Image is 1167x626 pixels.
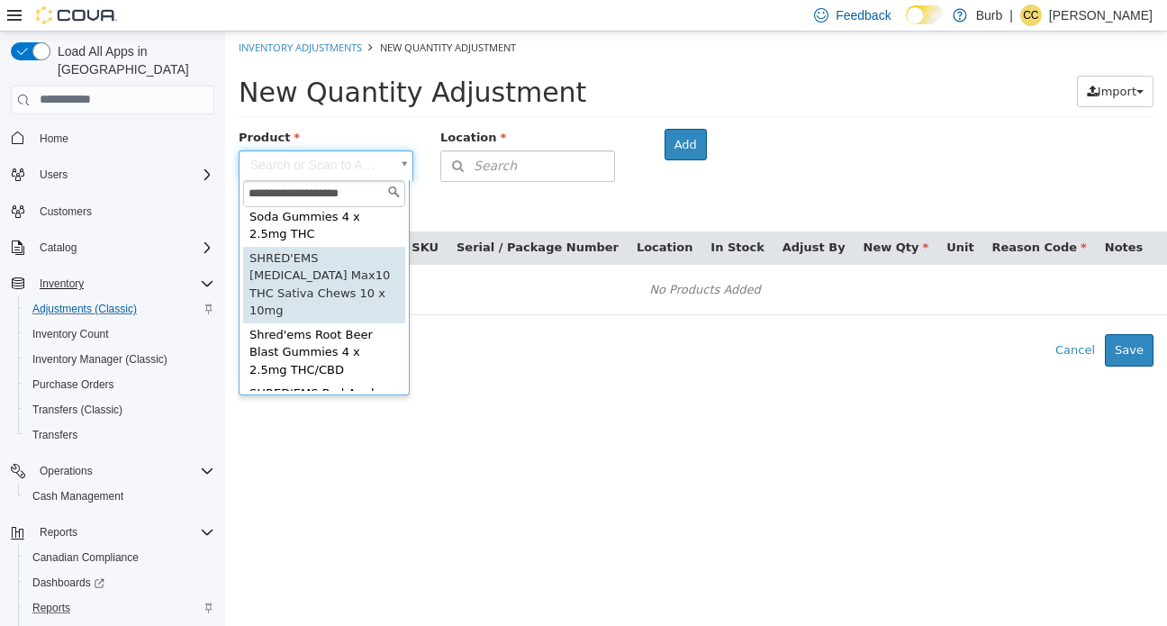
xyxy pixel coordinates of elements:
[32,522,85,543] button: Reports
[976,5,1003,26] p: Burb
[32,302,137,316] span: Adjustments (Classic)
[25,424,214,446] span: Transfers
[32,128,76,150] a: Home
[25,597,214,619] span: Reports
[25,572,112,594] a: Dashboards
[32,522,214,543] span: Reports
[40,525,77,540] span: Reports
[32,601,70,615] span: Reports
[18,484,222,509] button: Cash Management
[4,198,222,224] button: Customers
[4,458,222,484] button: Operations
[25,349,214,370] span: Inventory Manager (Classic)
[32,201,99,222] a: Customers
[32,127,214,150] span: Home
[18,372,222,397] button: Purchase Orders
[32,164,214,186] span: Users
[25,485,214,507] span: Cash Management
[836,6,891,24] span: Feedback
[18,296,222,322] button: Adjustments (Classic)
[25,374,122,395] a: Purchase Orders
[1020,5,1042,26] div: Cooper Carbert
[32,200,214,222] span: Customers
[4,162,222,187] button: Users
[32,460,100,482] button: Operations
[18,322,222,347] button: Inventory Count
[18,570,222,595] a: Dashboards
[18,595,222,621] button: Reports
[1023,5,1038,26] span: CC
[1049,5,1153,26] p: [PERSON_NAME]
[40,204,92,219] span: Customers
[4,125,222,151] button: Home
[32,273,214,295] span: Inventory
[18,350,180,410] div: SHRED'EMS Red Apple Peach Max10 THC Indica Chews 10 x 10mg
[32,550,139,565] span: Canadian Compliance
[32,576,104,590] span: Dashboards
[4,271,222,296] button: Inventory
[32,164,75,186] button: Users
[40,240,77,255] span: Catalog
[25,349,175,370] a: Inventory Manager (Classic)
[25,374,214,395] span: Purchase Orders
[40,132,68,146] span: Home
[18,545,222,570] button: Canadian Compliance
[32,377,114,392] span: Purchase Orders
[18,292,180,351] div: Shred'ems Root Beer Blast Gummies 4 x 2.5mg THC/CBD
[25,323,214,345] span: Inventory Count
[36,6,117,24] img: Cova
[25,547,214,568] span: Canadian Compliance
[32,489,123,504] span: Cash Management
[32,327,109,341] span: Inventory Count
[18,422,222,448] button: Transfers
[25,572,214,594] span: Dashboards
[32,273,91,295] button: Inventory
[25,424,85,446] a: Transfers
[906,24,907,25] span: Dark Mode
[32,460,214,482] span: Operations
[25,399,130,421] a: Transfers (Classic)
[32,237,84,259] button: Catalog
[18,347,222,372] button: Inventory Manager (Classic)
[25,298,214,320] span: Adjustments (Classic)
[25,399,214,421] span: Transfers (Classic)
[18,215,180,292] div: SHRED'EMS [MEDICAL_DATA] Max10 THC Sativa Chews 10 x 10mg
[18,156,180,215] div: Shred'ems Crazy Cream Soda Gummies 4 x 2.5mg THC
[4,520,222,545] button: Reports
[40,464,93,478] span: Operations
[40,168,68,182] span: Users
[32,428,77,442] span: Transfers
[25,298,144,320] a: Adjustments (Classic)
[25,597,77,619] a: Reports
[50,42,214,78] span: Load All Apps in [GEOGRAPHIC_DATA]
[1009,5,1013,26] p: |
[906,5,944,24] input: Dark Mode
[4,235,222,260] button: Catalog
[25,485,131,507] a: Cash Management
[32,237,214,259] span: Catalog
[25,323,116,345] a: Inventory Count
[32,352,167,367] span: Inventory Manager (Classic)
[18,397,222,422] button: Transfers (Classic)
[32,403,122,417] span: Transfers (Classic)
[25,547,146,568] a: Canadian Compliance
[40,277,84,291] span: Inventory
